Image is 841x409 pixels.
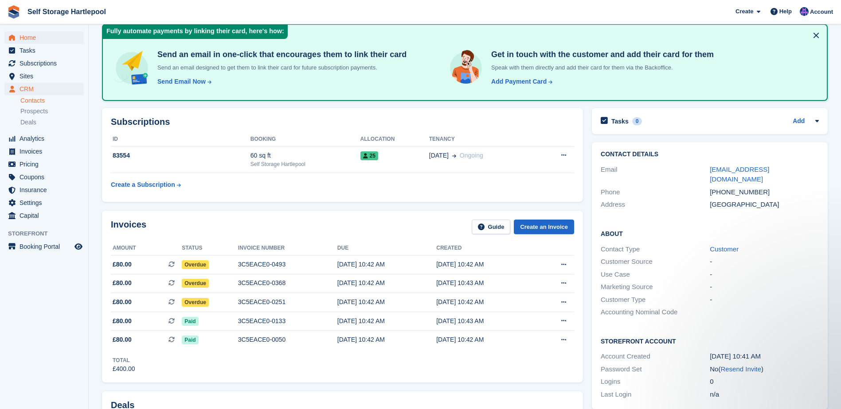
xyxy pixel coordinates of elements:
[113,278,132,288] span: £80.00
[632,117,642,125] div: 0
[20,118,84,127] a: Deals
[337,260,436,269] div: [DATE] 10:42 AM
[710,364,819,374] div: No
[4,197,84,209] a: menu
[710,187,819,197] div: [PHONE_NUMBER]
[488,50,714,60] h4: Get in touch with the customer and add their card for them
[601,257,710,267] div: Customer Source
[20,44,73,57] span: Tasks
[4,44,84,57] a: menu
[360,151,378,160] span: 25
[718,365,763,373] span: ( )
[4,184,84,196] a: menu
[20,96,84,105] a: Contacts
[710,351,819,362] div: [DATE] 10:41 AM
[710,377,819,387] div: 0
[514,220,574,234] a: Create an Invoice
[20,209,73,222] span: Capital
[810,8,833,16] span: Account
[113,260,132,269] span: £80.00
[113,364,135,374] div: £400.00
[4,132,84,145] a: menu
[111,180,175,189] div: Create a Subscription
[4,158,84,170] a: menu
[238,335,337,344] div: 3C5EACE0-0050
[800,7,809,16] img: Sean Wood
[113,356,135,364] div: Total
[611,117,629,125] h2: Tasks
[448,50,484,86] img: get-in-touch-e3e95b6451f4e49772a6039d3abdde126589d6f45a760754adfa51be33bf0f70.svg
[24,4,110,19] a: Self Storage Hartlepool
[111,151,250,160] div: 83554
[4,171,84,183] a: menu
[20,158,73,170] span: Pricing
[710,282,819,292] div: -
[182,241,238,255] th: Status
[113,297,132,307] span: £80.00
[4,83,84,95] a: menu
[4,70,84,82] a: menu
[601,200,710,210] div: Address
[601,336,819,345] h2: Storefront Account
[436,316,535,326] div: [DATE] 10:43 AM
[710,257,819,267] div: -
[601,270,710,280] div: Use Case
[7,5,20,19] img: stora-icon-8386f47178a22dfd0bd8f6a31ec36ba5ce8667c1dd55bd0f319d3a0aa187defe.svg
[436,241,535,255] th: Created
[601,229,819,238] h2: About
[601,151,819,158] h2: Contact Details
[601,390,710,400] div: Last Login
[601,307,710,317] div: Accounting Nominal Code
[113,316,132,326] span: £80.00
[182,279,209,288] span: Overdue
[601,351,710,362] div: Account Created
[20,70,73,82] span: Sites
[20,31,73,44] span: Home
[111,241,182,255] th: Amount
[20,171,73,183] span: Coupons
[4,240,84,253] a: menu
[111,220,146,234] h2: Invoices
[429,151,449,160] span: [DATE]
[157,77,206,86] div: Send Email Now
[4,31,84,44] a: menu
[238,278,337,288] div: 3C5EACE0-0368
[238,297,337,307] div: 3C5EACE0-0251
[113,50,150,86] img: send-email-b5881ef4c8f827a638e46e229e590028c7e36e3a6c99d2365469aff88783de13.svg
[238,316,337,326] div: 3C5EACE0-0133
[601,364,710,374] div: Password Set
[73,241,84,252] a: Preview store
[20,107,84,116] a: Prospects
[4,209,84,222] a: menu
[20,107,48,116] span: Prospects
[436,335,535,344] div: [DATE] 10:42 AM
[601,165,710,185] div: Email
[20,57,73,69] span: Subscriptions
[601,377,710,387] div: Logins
[250,132,360,147] th: Booking
[111,132,250,147] th: ID
[20,132,73,145] span: Analytics
[182,317,198,326] span: Paid
[154,50,407,60] h4: Send an email in one-click that encourages them to link their card
[103,25,288,39] div: Fully automate payments by linking their card, here's how:
[436,297,535,307] div: [DATE] 10:42 AM
[337,335,436,344] div: [DATE] 10:42 AM
[182,336,198,344] span: Paid
[4,57,84,69] a: menu
[113,335,132,344] span: £80.00
[710,270,819,280] div: -
[779,7,792,16] span: Help
[337,297,436,307] div: [DATE] 10:42 AM
[20,240,73,253] span: Booking Portal
[20,184,73,196] span: Insurance
[601,244,710,255] div: Contact Type
[710,245,739,253] a: Customer
[436,260,535,269] div: [DATE] 10:42 AM
[20,118,36,127] span: Deals
[111,117,574,127] h2: Subscriptions
[360,132,429,147] th: Allocation
[710,166,769,183] a: [EMAIL_ADDRESS][DOMAIN_NAME]
[8,229,88,238] span: Storefront
[488,77,553,86] a: Add Payment Card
